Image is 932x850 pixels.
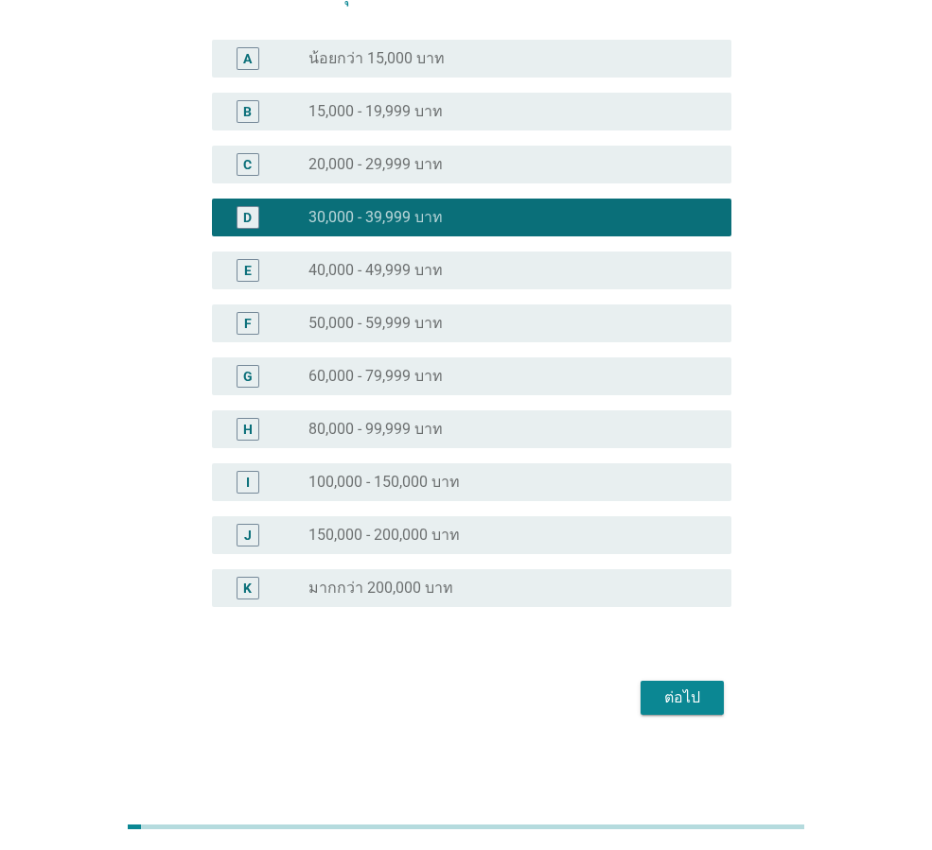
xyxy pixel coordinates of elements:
div: I [246,472,250,492]
label: 20,000 - 29,999 บาท [308,155,443,174]
div: J [244,525,252,545]
label: 40,000 - 49,999 บาท [308,261,443,280]
div: B [243,101,252,121]
div: ต่อไป [656,686,709,709]
button: ต่อไป [641,681,724,715]
label: 15,000 - 19,999 บาท [308,102,443,121]
div: K [243,578,252,598]
label: มากกว่า 200,000 บาท [308,579,453,598]
div: D [243,207,252,227]
div: H [243,419,253,439]
div: E [244,260,252,280]
div: C [243,154,252,174]
div: F [244,313,252,333]
div: G [243,366,253,386]
label: 100,000 - 150,000 บาท [308,473,460,492]
label: 50,000 - 59,999 บาท [308,314,443,333]
label: 60,000 - 79,999 บาท [308,367,443,386]
label: 150,000 - 200,000 บาท [308,526,460,545]
label: น้อยกว่า 15,000 บาท [308,49,445,68]
label: 30,000 - 39,999 บาท [308,208,443,227]
label: 80,000 - 99,999 บาท [308,420,443,439]
div: A [243,48,252,68]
